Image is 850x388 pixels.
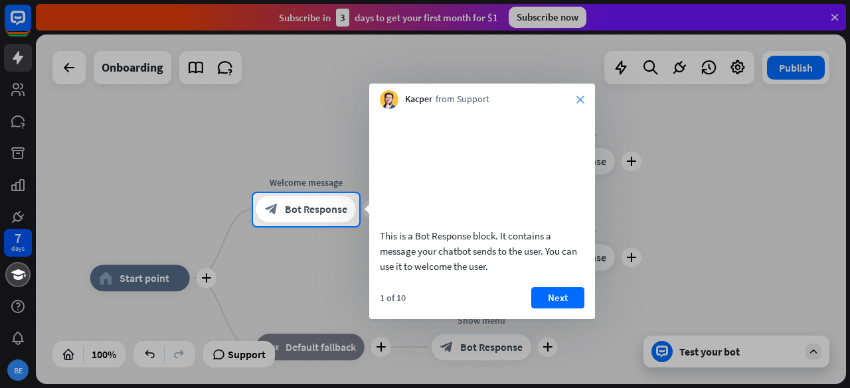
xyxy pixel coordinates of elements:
div: This is a Bot Response block. It contains a message your chatbot sends to the user. You can use i... [380,228,584,274]
button: Open LiveChat chat widget [11,5,50,45]
i: block_bot_response [265,203,278,216]
button: Next [531,287,584,308]
span: Kacper [405,93,432,106]
i: close [576,96,584,103]
span: from Support [436,93,489,106]
div: 1 of 10 [380,292,406,304]
span: Bot Response [285,203,347,216]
